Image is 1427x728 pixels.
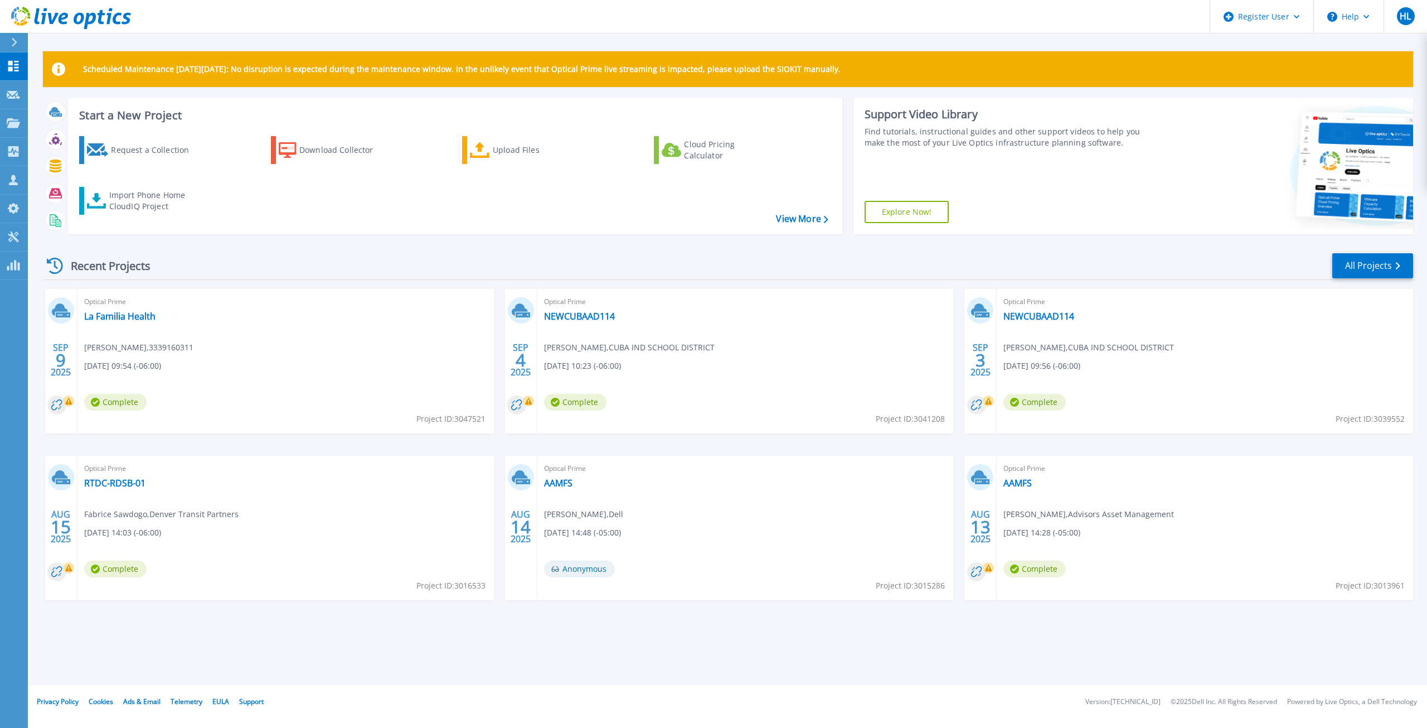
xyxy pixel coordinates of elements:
[1287,698,1417,706] li: Powered by Live Optics, a Dell Technology
[416,413,486,425] span: Project ID: 3047521
[84,394,147,411] span: Complete
[510,507,531,547] div: AUG 2025
[510,340,531,380] div: SEP 2025
[171,697,202,706] a: Telemetry
[970,340,991,380] div: SEP 2025
[462,136,586,164] a: Upload Files
[865,201,949,223] a: Explore Now!
[1003,394,1066,411] span: Complete
[43,252,166,279] div: Recent Projects
[51,522,71,532] span: 15
[516,355,526,365] span: 4
[975,355,986,365] span: 3
[83,65,841,74] p: Scheduled Maintenance [DATE][DATE]: No disruption is expected during the maintenance window. In t...
[84,462,487,475] span: Optical Prime
[776,214,828,224] a: View More
[684,139,773,161] div: Cloud Pricing Calculator
[89,697,113,706] a: Cookies
[84,527,161,539] span: [DATE] 14:03 (-06:00)
[544,508,623,520] span: [PERSON_NAME] , Dell
[37,697,79,706] a: Privacy Policy
[544,478,572,489] a: AAMFS
[970,522,991,532] span: 13
[1171,698,1277,706] li: © 2025 Dell Inc. All Rights Reserved
[1400,12,1411,21] span: HL
[56,355,66,365] span: 9
[970,507,991,547] div: AUG 2025
[544,561,615,577] span: Anonymous
[84,296,487,308] span: Optical Prime
[84,478,145,489] a: RTDC-RDSB-01
[1003,296,1406,308] span: Optical Prime
[544,296,947,308] span: Optical Prime
[50,340,71,380] div: SEP 2025
[212,697,229,706] a: EULA
[84,311,156,322] a: La Familia Health
[299,139,389,161] div: Download Collector
[1085,698,1161,706] li: Version: [TECHNICAL_ID]
[84,360,161,372] span: [DATE] 09:54 (-06:00)
[111,139,200,161] div: Request a Collection
[865,126,1154,148] div: Find tutorials, instructional guides and other support videos to help you make the most of your L...
[84,508,239,520] span: Fabrice Sawdogo , Denver Transit Partners
[84,561,147,577] span: Complete
[79,109,828,122] h3: Start a New Project
[84,341,193,354] span: [PERSON_NAME] , 3339160311
[544,394,606,411] span: Complete
[544,462,947,475] span: Optical Prime
[1003,360,1080,372] span: [DATE] 09:56 (-06:00)
[876,580,945,592] span: Project ID: 3015286
[1003,561,1066,577] span: Complete
[1003,341,1174,354] span: [PERSON_NAME] , CUBA IND SCHOOL DISTRICT
[544,341,715,354] span: [PERSON_NAME] , CUBA IND SCHOOL DISTRICT
[50,507,71,547] div: AUG 2025
[493,139,582,161] div: Upload Files
[239,697,264,706] a: Support
[79,136,203,164] a: Request a Collection
[1332,253,1413,278] a: All Projects
[1336,413,1405,425] span: Project ID: 3039552
[544,360,621,372] span: [DATE] 10:23 (-06:00)
[544,527,621,539] span: [DATE] 14:48 (-05:00)
[416,580,486,592] span: Project ID: 3016533
[876,413,945,425] span: Project ID: 3041208
[544,311,615,322] a: NEWCUBAAD114
[1003,527,1080,539] span: [DATE] 14:28 (-05:00)
[654,136,778,164] a: Cloud Pricing Calculator
[1003,311,1074,322] a: NEWCUBAAD114
[865,107,1154,122] div: Support Video Library
[1003,508,1174,520] span: [PERSON_NAME] , Advisors Asset Management
[271,136,395,164] a: Download Collector
[1336,580,1405,592] span: Project ID: 3013961
[123,697,161,706] a: Ads & Email
[1003,478,1032,489] a: AAMFS
[109,190,196,212] div: Import Phone Home CloudIQ Project
[511,522,531,532] span: 14
[1003,462,1406,475] span: Optical Prime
